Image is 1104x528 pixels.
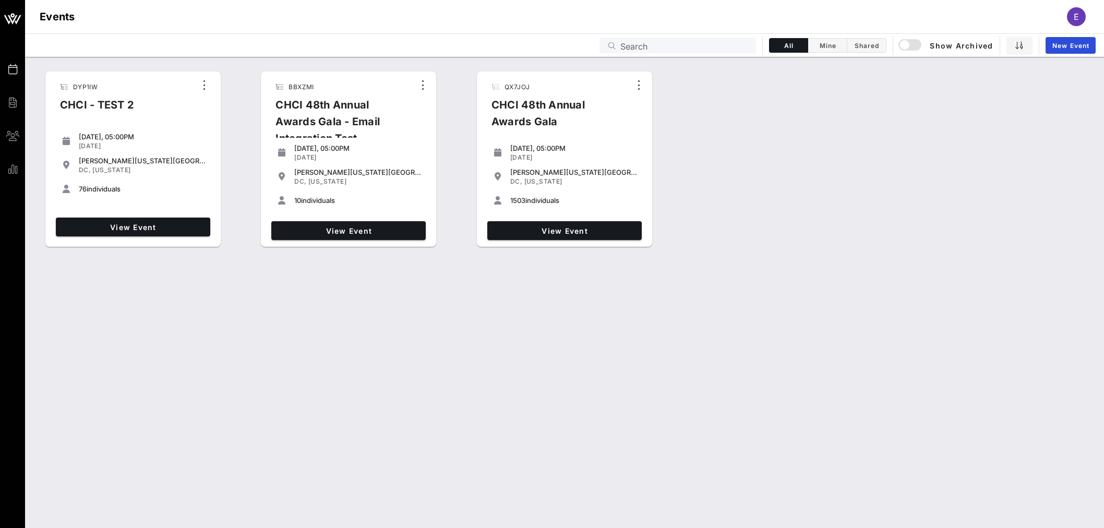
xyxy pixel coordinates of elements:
[1067,7,1086,26] div: E
[900,39,993,52] span: Show Archived
[524,177,562,185] span: [US_STATE]
[56,218,210,236] a: View Event
[294,196,301,205] span: 10
[483,97,630,138] div: CHCI 48th Annual Awards Gala
[92,166,130,174] span: [US_STATE]
[854,42,880,50] span: Shared
[60,223,206,232] span: View Event
[847,38,886,53] button: Shared
[1046,37,1096,54] a: New Event
[808,38,847,53] button: Mine
[505,83,530,91] span: QX7JOJ
[294,153,422,162] div: [DATE]
[52,97,142,122] div: CHCI - TEST 2
[510,144,638,152] div: [DATE], 05:00PM
[814,42,841,50] span: Mine
[776,42,801,50] span: All
[510,196,525,205] span: 1503
[79,133,206,141] div: [DATE], 05:00PM
[899,36,993,55] button: Show Archived
[267,97,414,155] div: CHCI 48th Annual Awards Gala - Email Integration Test
[40,8,75,25] h1: Events
[79,157,206,165] div: [PERSON_NAME][US_STATE][GEOGRAPHIC_DATA]
[491,226,638,235] span: View Event
[510,177,522,185] span: DC,
[79,185,206,193] div: individuals
[294,196,422,205] div: individuals
[73,83,98,91] span: DYP1IW
[308,177,346,185] span: [US_STATE]
[294,177,306,185] span: DC,
[294,144,422,152] div: [DATE], 05:00PM
[487,221,642,240] a: View Event
[1074,11,1079,22] span: E
[510,196,638,205] div: individuals
[294,168,422,176] div: [PERSON_NAME][US_STATE][GEOGRAPHIC_DATA]
[271,221,426,240] a: View Event
[1052,42,1089,50] span: New Event
[79,166,91,174] span: DC,
[289,83,314,91] span: BBXZMI
[79,142,206,150] div: [DATE]
[769,38,808,53] button: All
[79,185,87,193] span: 76
[510,153,638,162] div: [DATE]
[275,226,422,235] span: View Event
[510,168,638,176] div: [PERSON_NAME][US_STATE][GEOGRAPHIC_DATA]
